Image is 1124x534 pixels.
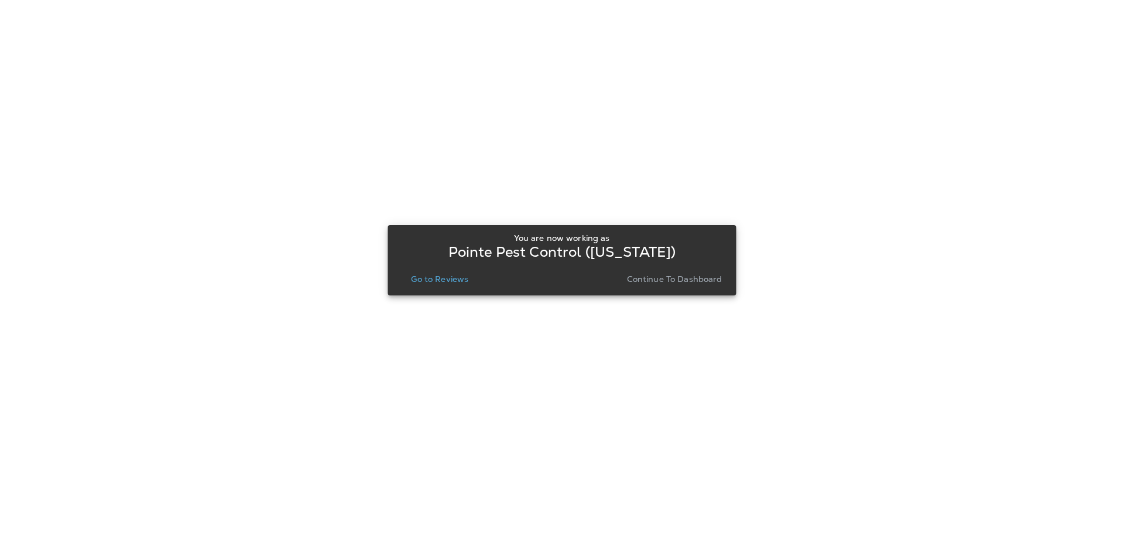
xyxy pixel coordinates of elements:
[627,274,722,284] p: Continue to Dashboard
[622,271,727,287] button: Continue to Dashboard
[411,274,468,284] p: Go to Reviews
[406,271,473,287] button: Go to Reviews
[514,233,609,243] p: You are now working as
[448,247,676,257] p: Pointe Pest Control ([US_STATE])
